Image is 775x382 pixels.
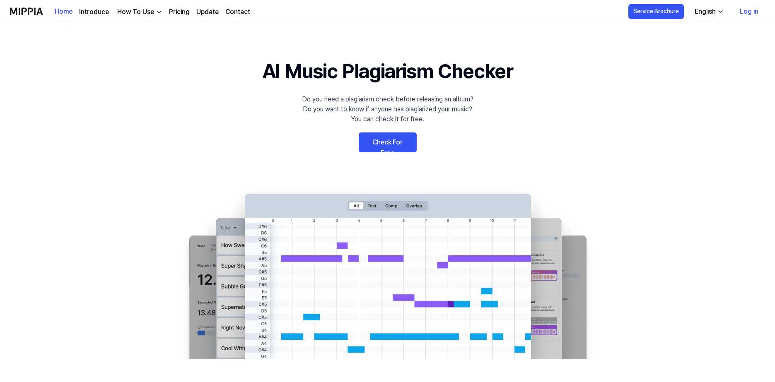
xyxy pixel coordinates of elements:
[55,0,72,23] a: Home
[116,7,162,17] button: How To Use
[359,132,417,152] a: Check For Free
[156,9,162,15] img: down
[172,185,603,359] img: main Image
[169,7,190,17] a: Pricing
[302,94,473,124] div: Do you need a plagiarism check before releasing an album? Do you want to know if anyone has plagi...
[688,3,729,20] button: English
[693,7,717,17] div: English
[262,56,513,86] h1: AI Music Plagiarism Checker
[116,7,156,17] div: How To Use
[628,4,684,19] button: Service Brochure
[196,7,219,17] a: Update
[79,7,109,17] a: Introduce
[225,7,250,17] a: Contact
